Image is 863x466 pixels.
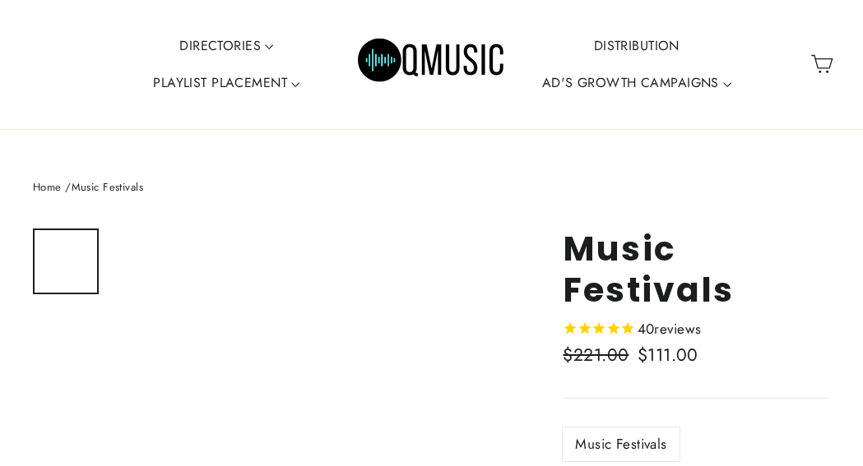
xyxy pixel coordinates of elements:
[638,319,702,339] span: 40 reviews
[638,343,698,367] span: $111.00
[563,342,633,370] span: $221.00
[563,318,701,342] span: Rated 4.9 out of 5 stars 40 reviews
[563,228,830,309] h1: Music Festivals
[587,27,686,65] a: DISTRIBUTION
[118,16,746,113] div: Primary
[33,179,830,196] nav: breadcrumbs
[65,179,71,195] span: /
[563,427,679,461] label: Music Festivals
[536,64,738,102] a: AD'S GROWTH CAMPAIGNS
[358,27,506,101] img: Q Music Promotions
[654,319,701,339] span: reviews
[33,179,62,195] a: Home
[146,64,306,102] a: PLAYLIST PLACEMENT
[173,27,280,65] a: DIRECTORIES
